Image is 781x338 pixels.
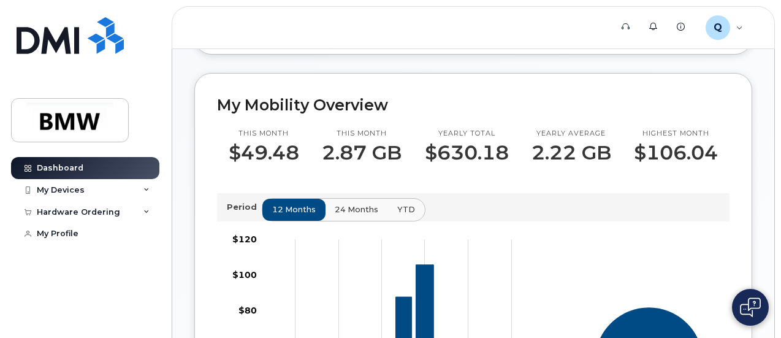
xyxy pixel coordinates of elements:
[322,129,402,139] p: This month
[232,269,257,280] tspan: $100
[217,96,730,114] h2: My Mobility Overview
[335,204,378,215] span: 24 months
[229,129,299,139] p: This month
[531,142,611,164] p: 2.22 GB
[634,142,718,164] p: $106.04
[697,15,752,40] div: QTB4368
[232,234,257,245] tspan: $120
[425,142,509,164] p: $630.18
[740,298,761,317] img: Open chat
[531,129,611,139] p: Yearly average
[322,142,402,164] p: 2.87 GB
[425,129,509,139] p: Yearly total
[238,305,257,317] tspan: $80
[714,20,722,35] span: Q
[397,204,415,215] span: YTD
[227,201,262,213] p: Period
[634,129,718,139] p: Highest month
[229,142,299,164] p: $49.48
